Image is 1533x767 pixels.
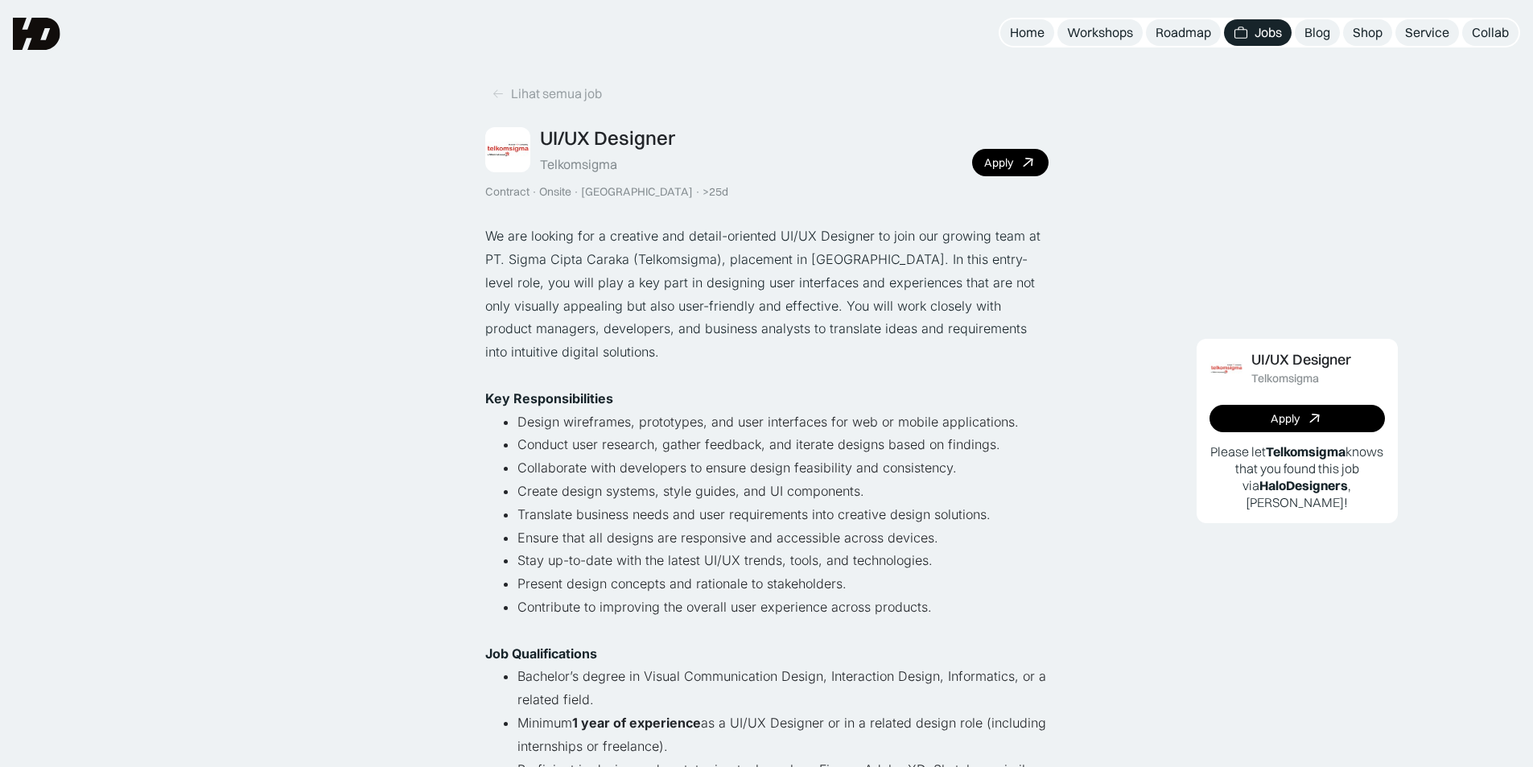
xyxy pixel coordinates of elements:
p: Please let knows that you found this job via , [PERSON_NAME]! [1210,443,1385,510]
a: Lihat semua job [485,80,608,107]
a: Apply [1210,405,1385,432]
a: Home [1000,19,1054,46]
div: >25d [703,185,728,199]
a: Roadmap [1146,19,1221,46]
p: ‍ [485,364,1049,387]
a: Apply [972,149,1049,176]
div: Jobs [1255,24,1282,41]
div: Blog [1304,24,1330,41]
div: Shop [1353,24,1383,41]
strong: 1 year of experience [572,715,701,731]
li: Collaborate with developers to ensure design feasibility and consistency. [517,456,1049,480]
div: UI/UX Designer [540,126,675,150]
div: Workshops [1067,24,1133,41]
div: Apply [984,156,1013,170]
a: Shop [1343,19,1392,46]
li: Stay up-to-date with the latest UI/UX trends, tools, and technologies. [517,549,1049,572]
b: Telkomsigma [1266,443,1345,460]
strong: Key Responsibilities [485,390,613,406]
div: · [694,185,701,199]
img: Job Image [485,127,530,172]
div: Telkomsigma [540,156,617,173]
div: Apply [1271,412,1300,426]
li: Design wireframes, prototypes, and user interfaces for web or mobile applications. [517,410,1049,434]
div: Contract [485,185,530,199]
img: Job Image [1210,352,1243,386]
li: Ensure that all designs are responsive and accessible across devices. [517,526,1049,550]
strong: Job Qualifications [485,645,597,662]
div: Collab [1472,24,1509,41]
a: Service [1395,19,1459,46]
li: Create design systems, style guides, and UI components. [517,480,1049,503]
div: · [573,185,579,199]
li: Conduct user research, gather feedback, and iterate designs based on findings. [517,433,1049,456]
li: Present design concepts and rationale to stakeholders. [517,572,1049,596]
a: Collab [1462,19,1519,46]
div: · [531,185,538,199]
div: Home [1010,24,1045,41]
div: Lihat semua job [511,85,602,102]
li: Contribute to improving the overall user experience across products. [517,596,1049,619]
li: Minimum as a UI/UX Designer or in a related design role (including internships or freelance). [517,711,1049,758]
a: Blog [1295,19,1340,46]
b: HaloDesigners [1259,477,1348,493]
p: We are looking for a creative and detail-oriented UI/UX Designer to join our growing team at PT. ... [485,225,1049,364]
div: Telkomsigma [1251,372,1319,386]
li: Bachelor’s degree in Visual Communication Design, Interaction Design, Informatics, or a related f... [517,665,1049,711]
p: ‍ [485,619,1049,642]
a: Workshops [1057,19,1143,46]
div: Service [1405,24,1449,41]
div: [GEOGRAPHIC_DATA] [581,185,693,199]
div: Onsite [539,185,571,199]
div: Roadmap [1156,24,1211,41]
li: Translate business needs and user requirements into creative design solutions. [517,503,1049,526]
div: UI/UX Designer [1251,352,1351,369]
a: Jobs [1224,19,1292,46]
